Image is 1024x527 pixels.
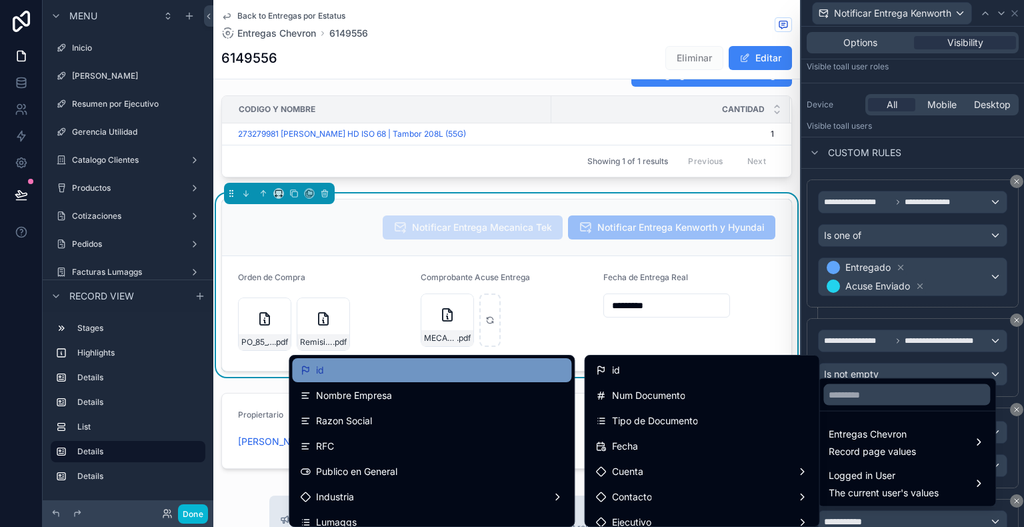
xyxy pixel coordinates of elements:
label: Details [77,397,200,408]
span: .pdf [457,333,471,344]
span: Publico en General [316,464,397,480]
a: Gerencia Utilidad [51,121,205,143]
span: Cantidad [722,104,765,115]
span: id [316,362,324,378]
span: .pdf [274,337,288,348]
span: PO_85_6149556_0_US-(3) [241,337,274,348]
button: Done [178,504,208,524]
label: Stages [77,323,200,334]
a: Catalogo Clientes [51,149,205,171]
a: Entregas Chevron [221,27,316,40]
span: Logged in User [829,468,939,484]
span: RFC [316,438,334,454]
a: Resumen por Ejecutivo [51,93,205,115]
a: Cotizaciones [51,205,205,227]
span: Num Documento [612,388,685,404]
a: Pedidos [51,233,205,255]
span: Nombre Empresa [316,388,392,404]
a: 6149556 [329,27,368,40]
span: Fecha [612,438,638,454]
h1: 6149556 [221,49,277,67]
label: Resumen por Ejecutivo [72,99,203,109]
span: Tipo de Documento [612,413,698,429]
span: Menu [69,9,97,23]
label: Pedidos [72,239,184,249]
span: MECANICA-TEK-6149556 [424,333,457,344]
div: scrollable content [43,312,213,500]
span: Showing 1 of 1 results [587,156,668,167]
label: [PERSON_NAME] [72,71,203,81]
label: List [77,422,200,432]
label: Details [77,372,200,383]
label: Details [77,471,200,482]
span: Fecha de Entrega Real [603,272,688,282]
label: Highlights [77,348,200,358]
span: Orden de Compra [238,272,305,282]
a: Back to Entregas por Estatus [221,11,345,21]
span: Back to Entregas por Estatus [237,11,345,21]
a: Facturas Lumaggs [51,261,205,283]
span: Comprobante Acuse Entrega [421,272,530,282]
span: Record page values [829,445,916,458]
label: Details [77,446,195,457]
span: Remisión-6149556-(2) [300,337,333,348]
span: The current user's values [829,486,939,500]
span: Entregas Chevron [237,27,316,40]
button: Editar [729,46,792,70]
span: Razon Social [316,413,372,429]
label: Cotizaciones [72,211,184,221]
span: Entregas Chevron [829,426,916,442]
span: Industria [316,489,354,505]
label: Productos [72,183,184,193]
a: Productos [51,177,205,199]
label: Inicio [72,43,203,53]
a: [PERSON_NAME] [51,65,205,87]
span: Contacto [612,489,652,505]
span: id [612,362,620,378]
label: Gerencia Utilidad [72,127,203,137]
label: Facturas Lumaggs [72,267,184,278]
label: Catalogo Clientes [72,155,184,165]
span: Codigo y Nombre [239,104,315,115]
span: Cuenta [612,464,643,480]
a: Inicio [51,37,205,59]
span: .pdf [333,337,347,348]
span: Record view [69,290,134,303]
